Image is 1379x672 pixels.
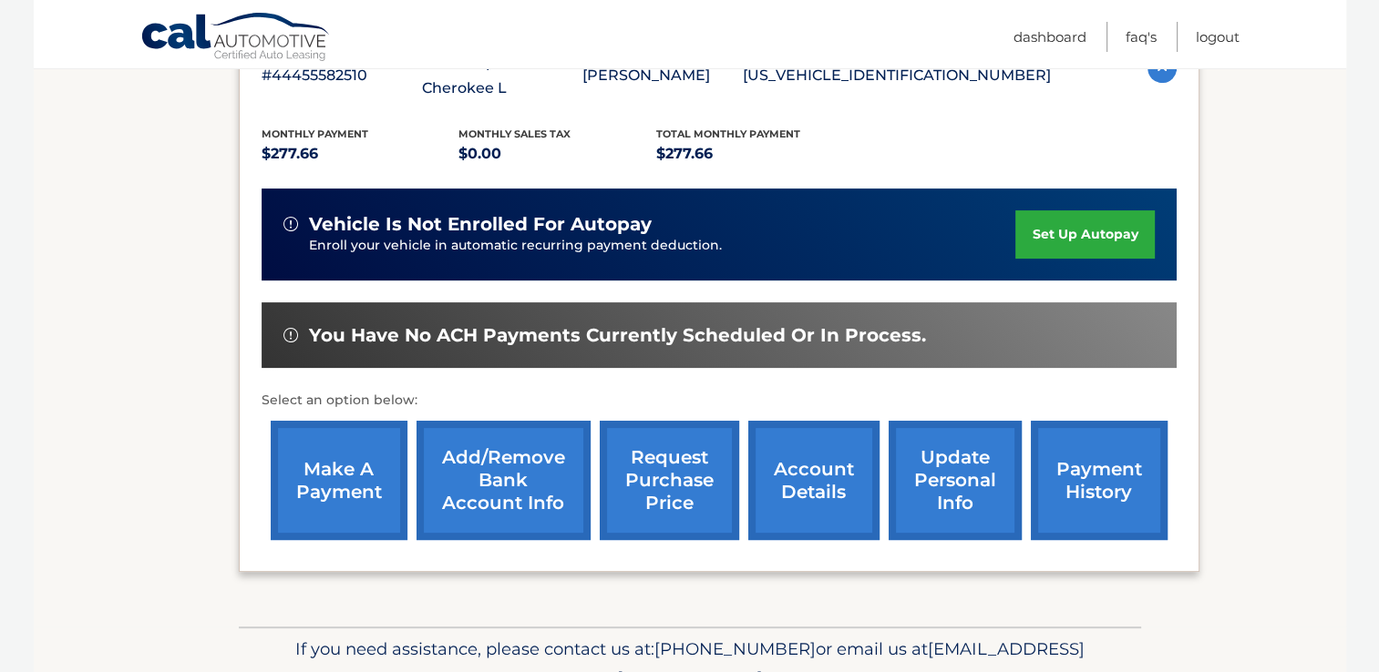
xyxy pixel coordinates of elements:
a: FAQ's [1126,22,1157,52]
a: account details [748,421,880,540]
p: $277.66 [656,141,854,167]
a: update personal info [889,421,1022,540]
a: Cal Automotive [140,12,332,65]
a: payment history [1031,421,1168,540]
a: Dashboard [1014,22,1086,52]
p: #44455582510 [262,63,422,88]
span: Total Monthly Payment [656,127,800,140]
a: set up autopay [1015,210,1154,259]
span: Monthly Payment [262,127,368,140]
img: alert-white.svg [283,328,298,342]
p: Select an option below: [262,390,1177,412]
span: vehicle is not enrolled for autopay [309,213,652,236]
span: [PHONE_NUMBER] [654,638,816,659]
p: Enroll your vehicle in automatic recurring payment deduction. [309,236,1016,256]
p: $277.66 [262,141,459,167]
img: alert-white.svg [283,217,298,231]
p: 2023 Jeep Grand Cherokee L [422,50,582,101]
a: Add/Remove bank account info [417,421,591,540]
p: [PERSON_NAME] [582,63,743,88]
p: $0.00 [458,141,656,167]
span: You have no ACH payments currently scheduled or in process. [309,324,926,347]
p: [US_VEHICLE_IDENTIFICATION_NUMBER] [743,63,1051,88]
span: Monthly sales Tax [458,127,571,140]
a: Logout [1196,22,1240,52]
a: make a payment [271,421,407,540]
a: request purchase price [600,421,739,540]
